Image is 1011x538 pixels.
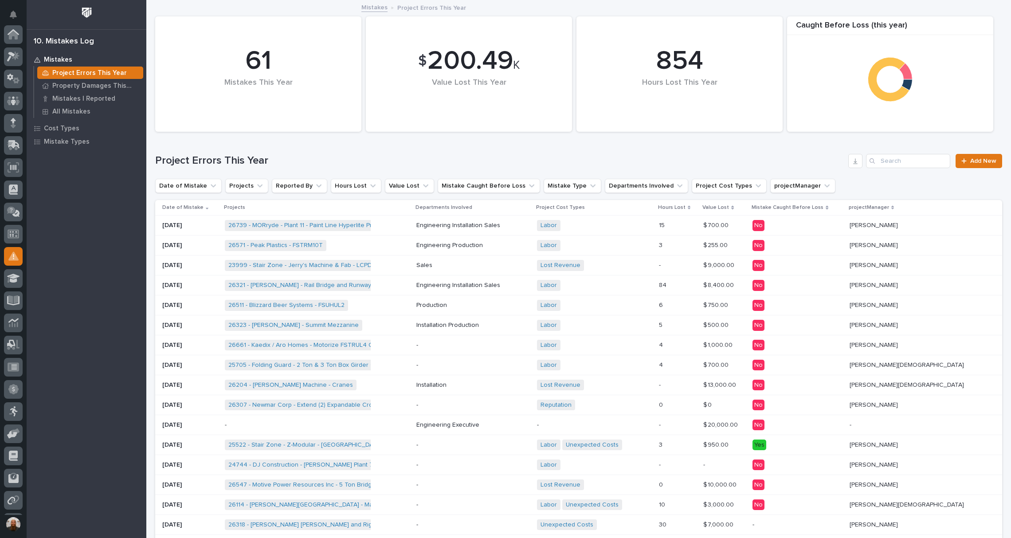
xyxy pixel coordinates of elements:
button: Hours Lost [331,179,381,193]
span: Production [452,242,483,249]
a: 26307 - Newmar Corp - Extend (2) Expandable Crosswalks [228,401,395,409]
p: Mistake Caught Before Loss [752,203,823,212]
a: 25522 - Stair Zone - Z-Modular - [GEOGRAPHIC_DATA] [GEOGRAPHIC_DATA] [228,441,445,449]
p: - [416,441,530,449]
p: - [416,481,530,489]
span: Engineering [416,282,451,289]
p: $ 950.00 [703,440,730,449]
span: Production [416,302,447,309]
p: [PERSON_NAME] [850,340,900,349]
a: 26661 - Kaedix / Aro Homes - Motorize FSTRUL4 Crane System [228,342,409,349]
a: 24744 - DJ Construction - [PERSON_NAME] Plant 7 Setup [228,461,392,469]
tr: [DATE]25522 - Stair Zone - Z-Modular - [GEOGRAPHIC_DATA] [GEOGRAPHIC_DATA] -Labor Unexpected Cost... [155,435,1002,455]
span: Installation [416,322,447,329]
p: 10 [659,499,667,509]
a: Lost Revenue [541,381,580,389]
a: Lost Revenue [541,262,580,269]
a: 26739 - MORryde - Plant 11 - Paint Line Hyperlite Pneumatic Crane [228,222,415,229]
a: 26511 - Blizzard Beer Systems - FSUHUL2 [228,302,345,309]
div: No [752,340,764,351]
a: 26321 - [PERSON_NAME] - Rail Bridge and Runways [228,282,374,289]
div: Hours Lost This Year [592,78,768,106]
a: Unexpected Costs [566,441,619,449]
button: projectManager [770,179,835,193]
p: [DATE] [162,521,218,529]
p: Project Errors This Year [52,69,127,77]
p: $ 255.00 [703,240,729,249]
p: 3 [659,440,664,449]
p: [DATE] [162,342,218,349]
p: - [659,380,662,389]
a: Labor [541,302,557,309]
p: [DATE] [162,421,218,429]
p: 15 [659,220,666,229]
p: 6 [659,300,665,309]
p: - [416,361,530,369]
p: $ 700.00 [703,220,730,229]
p: 0 [659,400,665,409]
p: Departments Involved [415,203,472,212]
p: [DATE] [162,461,218,469]
a: 23999 - Stair Zone - Jerry's Machine & Fab - LCPD Annex [228,262,392,269]
p: $ 3,000.00 [703,499,736,509]
p: - [659,260,662,269]
a: 25705 - Folding Guard - 2 Ton & 3 Ton Box Girder Cranes [228,361,391,369]
p: [DATE] [162,322,218,329]
span: Engineering [416,222,451,229]
a: Add New [956,154,1002,168]
button: Date of Mistake [155,179,222,193]
p: [PERSON_NAME] [850,220,900,229]
p: Projects [224,203,245,212]
p: [PERSON_NAME] [850,280,900,289]
a: Labor [541,501,557,509]
p: - [703,459,707,469]
span: Installation [416,381,447,389]
p: $ 9,000.00 [703,260,736,269]
p: [DATE] [162,401,218,409]
div: No [752,479,764,491]
p: [DATE] [162,222,218,229]
a: Project Errors This Year [34,67,146,79]
div: Yes [752,440,766,451]
p: 3 [659,240,664,249]
p: [DATE] [162,481,218,489]
button: Value Lost [385,179,434,193]
p: Project Errors This Year [397,2,466,12]
p: [PERSON_NAME] [850,519,900,529]
tr: [DATE]26114 - [PERSON_NAME][GEOGRAPHIC_DATA] - Maintenance Platform -Labor Unexpected Costs 1010 ... [155,495,1002,514]
p: - [659,459,662,469]
span: Production [448,322,479,329]
p: - [416,521,530,529]
p: Mistake Types [44,138,90,146]
p: $ 20,000.00 [703,420,740,429]
span: $ [418,53,427,70]
a: 26204 - [PERSON_NAME] Machine - Cranes [228,381,353,389]
tr: [DATE]26547 - Motive Power Resources Inc - 5 Ton Bridge Crane -Lost Revenue 00 $ 10,000.00$ 10,00... [155,475,1002,495]
p: [PERSON_NAME] [850,320,900,329]
a: 26114 - [PERSON_NAME][GEOGRAPHIC_DATA] - Maintenance Platform [228,501,426,509]
p: [DATE] [162,302,218,309]
p: [DATE] [162,242,218,249]
a: Cost Types [27,122,146,135]
button: Notifications [4,5,23,24]
p: Mistakes I Reported [52,95,115,103]
p: $ 1,000.00 [703,340,734,349]
div: Value Lost This Year [381,78,557,106]
div: No [752,459,764,471]
button: users-avatar [4,515,23,534]
p: [PERSON_NAME] [850,479,900,489]
a: 26318 - [PERSON_NAME] [PERSON_NAME] and Rigging - Monorail Systems [228,521,440,529]
p: $ 7,000.00 [703,519,735,529]
div: No [752,420,764,431]
button: Mistake Caught Before Loss [438,179,540,193]
a: Labor [541,441,557,449]
p: [DATE] [162,361,218,369]
tr: [DATE]23999 - Stair Zone - Jerry's Machine & Fab - LCPD Annex SalesLost Revenue -- $ 9,000.00$ 9,... [155,255,1002,275]
span: K [513,59,520,71]
p: Mistakes [44,56,72,64]
a: All Mistakes [34,105,146,118]
div: 854 [592,45,768,77]
tr: [DATE]26318 - [PERSON_NAME] [PERSON_NAME] and Rigging - Monorail Systems -Unexpected Costs 3030 $... [155,514,1002,534]
p: - [225,421,380,429]
p: [PERSON_NAME] [850,400,900,409]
